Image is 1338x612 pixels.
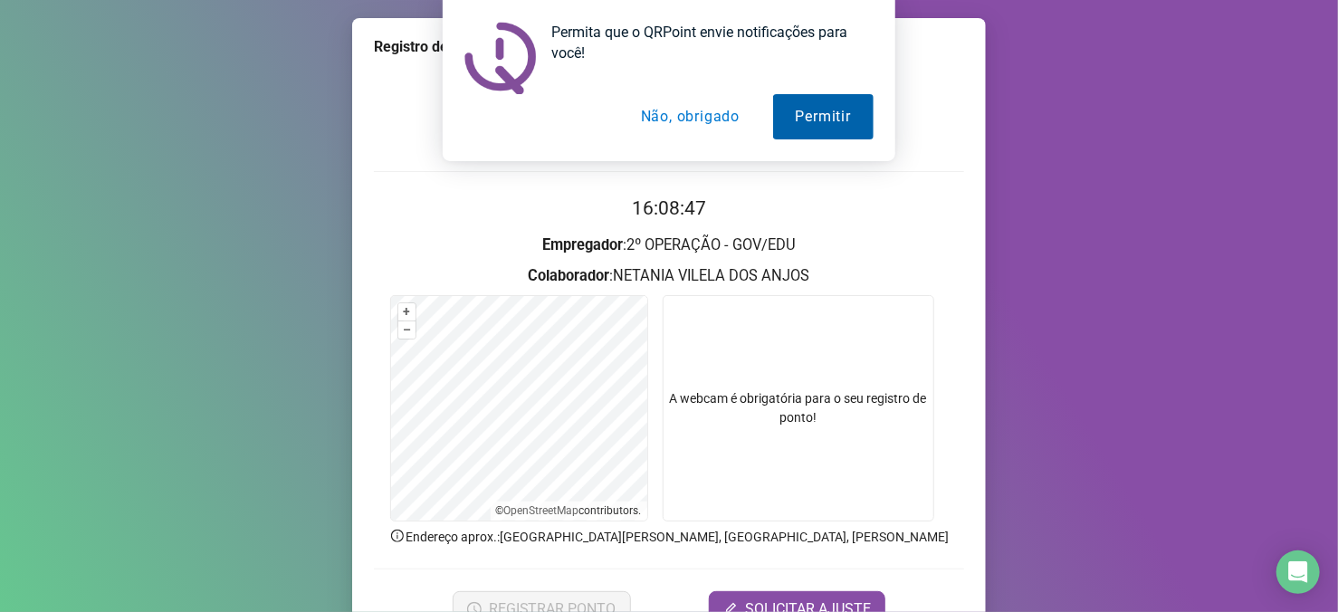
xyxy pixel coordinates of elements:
strong: Colaborador [529,267,610,284]
h3: : 2º OPERAÇÃO - GOV/EDU [374,234,964,257]
img: notification icon [464,22,537,94]
button: Não, obrigado [618,94,762,139]
div: A webcam é obrigatória para o seu registro de ponto! [663,295,934,521]
a: OpenStreetMap [504,504,579,517]
h3: : NETANIA VILELA DOS ANJOS [374,264,964,288]
button: Permitir [773,94,874,139]
span: info-circle [389,528,406,544]
button: + [398,303,416,320]
p: Endereço aprox. : [GEOGRAPHIC_DATA][PERSON_NAME], [GEOGRAPHIC_DATA], [PERSON_NAME] [374,527,964,547]
div: Open Intercom Messenger [1276,550,1320,594]
button: – [398,321,416,339]
time: 16:08:47 [632,197,706,219]
div: Permita que o QRPoint envie notificações para você! [537,22,874,63]
strong: Empregador [542,236,623,253]
li: © contributors. [496,504,642,517]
